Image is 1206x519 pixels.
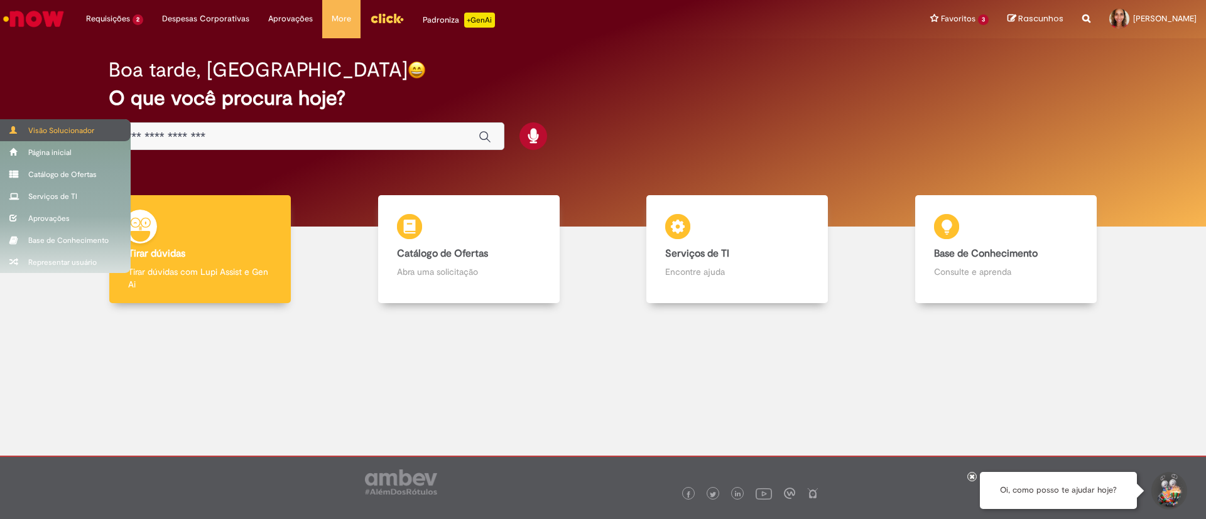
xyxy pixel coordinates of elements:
[980,472,1137,509] div: Oi, como posso te ajudar hoje?
[66,195,335,304] a: Tirar dúvidas Tirar dúvidas com Lupi Assist e Gen Ai
[133,14,143,25] span: 2
[464,13,495,28] p: +GenAi
[335,195,604,304] a: Catálogo de Ofertas Abra uma solicitação
[756,485,772,501] img: logo_footer_youtube.png
[365,469,437,495] img: logo_footer_ambev_rotulo_gray.png
[332,13,351,25] span: More
[710,491,716,498] img: logo_footer_twitter.png
[1018,13,1063,24] span: Rascunhos
[665,265,809,278] p: Encontre ajuda
[397,265,541,278] p: Abra uma solicitação
[978,14,989,25] span: 3
[397,247,488,260] b: Catálogo de Ofertas
[408,61,426,79] img: happy-face.png
[665,247,729,260] b: Serviços de TI
[807,488,818,499] img: logo_footer_naosei.png
[603,195,872,304] a: Serviços de TI Encontre ajuda
[784,488,795,499] img: logo_footer_workplace.png
[128,247,185,260] b: Tirar dúvidas
[1149,472,1187,510] button: Iniciar Conversa de Suporte
[162,13,249,25] span: Despesas Corporativas
[934,247,1038,260] b: Base de Conhecimento
[128,265,272,291] p: Tirar dúvidas com Lupi Assist e Gen Ai
[423,13,495,28] div: Padroniza
[86,13,130,25] span: Requisições
[109,87,1098,109] h2: O que você procura hoje?
[1008,13,1063,25] a: Rascunhos
[934,265,1078,278] p: Consulte e aprenda
[872,195,1141,304] a: Base de Conhecimento Consulte e aprenda
[941,13,975,25] span: Favoritos
[1,6,66,31] img: ServiceNow
[109,59,408,81] h2: Boa tarde, [GEOGRAPHIC_DATA]
[268,13,313,25] span: Aprovações
[370,9,404,28] img: click_logo_yellow_360x200.png
[1133,13,1197,24] span: [PERSON_NAME]
[685,491,692,498] img: logo_footer_facebook.png
[735,491,741,498] img: logo_footer_linkedin.png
